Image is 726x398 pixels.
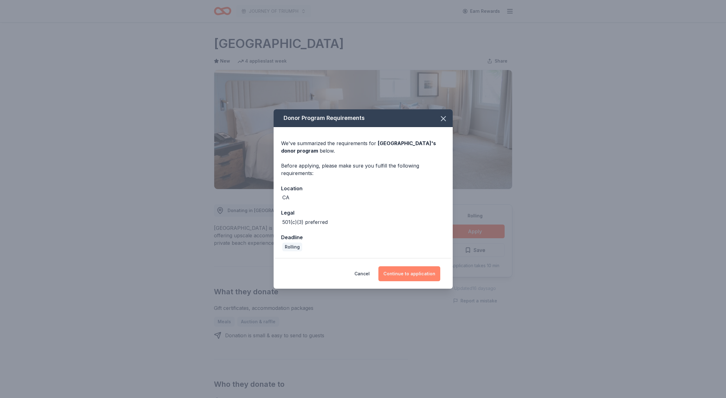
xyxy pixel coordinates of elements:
[281,233,445,241] div: Deadline
[354,266,370,281] button: Cancel
[282,194,289,201] div: CA
[281,162,445,177] div: Before applying, please make sure you fulfill the following requirements:
[378,266,440,281] button: Continue to application
[282,243,302,251] div: Rolling
[282,218,328,226] div: 501(c)(3) preferred
[281,209,445,217] div: Legal
[274,109,453,127] div: Donor Program Requirements
[281,140,445,154] div: We've summarized the requirements for below.
[281,184,445,192] div: Location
